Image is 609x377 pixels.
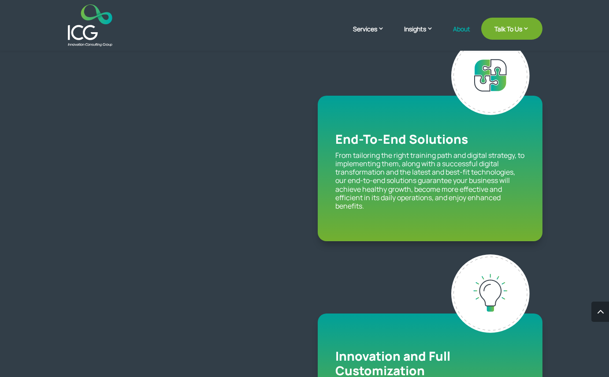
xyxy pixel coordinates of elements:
[353,24,393,46] a: Services
[451,254,530,333] img: innovation
[453,26,470,46] a: About
[335,131,468,147] span: End-To-End Solutions
[451,37,530,115] img: end to end solutions - ICG
[462,282,609,377] iframe: Chat Widget
[335,151,525,210] p: From tailoring the right training path and digital strategy, to implementing them, along with a s...
[68,4,112,46] img: ICG
[481,18,542,40] a: Talk To Us
[404,24,442,46] a: Insights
